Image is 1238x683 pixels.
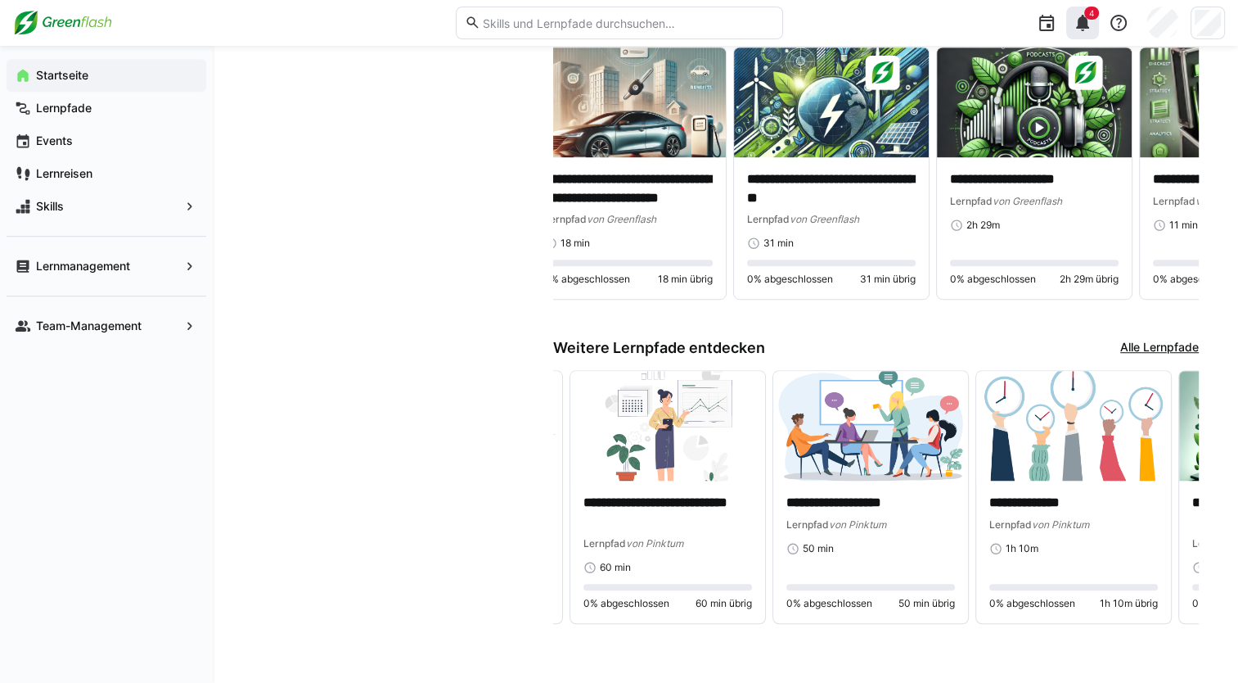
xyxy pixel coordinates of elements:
[587,213,656,225] span: von Greenflash
[803,542,834,555] span: 50 min
[583,537,626,550] span: Lernpfad
[773,371,968,481] img: image
[480,16,773,30] input: Skills und Lernpfade durchsuchen…
[966,219,1000,232] span: 2h 29m
[531,47,726,157] img: image
[829,518,886,531] span: von Pinktum
[544,273,630,286] span: 0% abgeschlossen
[993,195,1062,207] span: von Greenflash
[786,518,829,531] span: Lernpfad
[583,597,669,610] span: 0% abgeschlossen
[1153,195,1195,207] span: Lernpfad
[1120,339,1199,357] a: Alle Lernpfade
[950,273,1036,286] span: 0% abgeschlossen
[898,597,955,610] span: 50 min übrig
[570,371,765,481] img: image
[1089,8,1094,18] span: 4
[790,213,859,225] span: von Greenflash
[976,371,1171,481] img: image
[1006,542,1038,555] span: 1h 10m
[600,561,631,574] span: 60 min
[747,213,790,225] span: Lernpfad
[1169,219,1198,232] span: 11 min
[658,273,713,286] span: 18 min übrig
[937,47,1132,157] img: image
[860,273,916,286] span: 31 min übrig
[1032,518,1089,531] span: von Pinktum
[734,47,929,157] img: image
[553,339,765,357] h3: Weitere Lernpfade entdecken
[950,195,993,207] span: Lernpfad
[1060,273,1119,286] span: 2h 29m übrig
[544,213,587,225] span: Lernpfad
[786,597,872,610] span: 0% abgeschlossen
[763,237,794,250] span: 31 min
[560,237,590,250] span: 18 min
[989,518,1032,531] span: Lernpfad
[626,537,683,550] span: von Pinktum
[696,597,752,610] span: 60 min übrig
[1192,537,1235,550] span: Lernpfad
[989,597,1075,610] span: 0% abgeschlossen
[1100,597,1158,610] span: 1h 10m übrig
[747,273,833,286] span: 0% abgeschlossen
